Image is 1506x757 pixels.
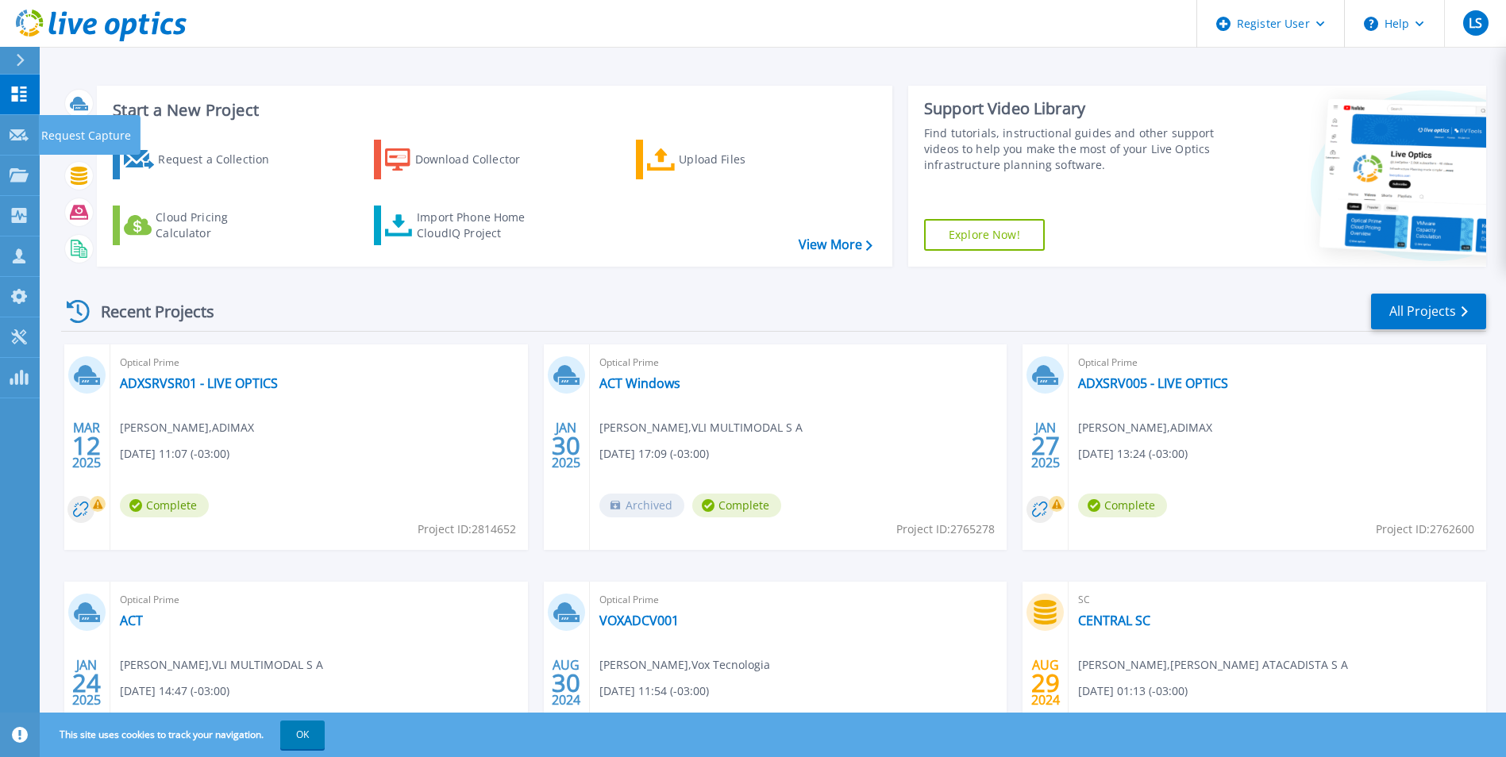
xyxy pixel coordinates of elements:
[924,98,1219,119] div: Support Video Library
[1030,654,1061,712] div: AUG 2024
[599,445,709,463] span: [DATE] 17:09 (-03:00)
[113,206,290,245] a: Cloud Pricing Calculator
[599,419,803,436] span: [PERSON_NAME] , VLI MULTIMODAL S A
[551,654,581,712] div: AUG 2024
[799,237,872,252] a: View More
[924,125,1219,173] div: Find tutorials, instructional guides and other support videos to help you make the most of your L...
[120,375,278,391] a: ADXSRVSR01 - LIVE OPTICS
[44,720,325,749] span: This site uses cookies to track your navigation.
[599,682,709,700] span: [DATE] 11:54 (-03:00)
[924,219,1045,251] a: Explore Now!
[120,591,518,609] span: Optical Prime
[1078,591,1477,609] span: SC
[599,591,998,609] span: Optical Prime
[374,140,551,179] a: Download Collector
[551,417,581,475] div: JAN 2025
[120,656,323,674] span: [PERSON_NAME] , VLI MULTIMODAL S A
[599,494,684,517] span: Archived
[636,140,813,179] a: Upload Files
[1078,375,1228,391] a: ADXSRV005 - LIVE OPTICS
[1078,494,1167,517] span: Complete
[1078,354,1477,371] span: Optical Prime
[1078,445,1188,463] span: [DATE] 13:24 (-03:00)
[1031,439,1060,452] span: 27
[1030,417,1061,475] div: JAN 2025
[280,720,325,749] button: OK
[120,419,254,436] span: [PERSON_NAME] , ADIMAX
[1371,294,1486,329] a: All Projects
[72,439,101,452] span: 12
[71,417,102,475] div: MAR 2025
[1376,521,1474,538] span: Project ID: 2762600
[417,209,541,241] div: Import Phone Home CloudIQ Project
[418,521,516,538] span: Project ID: 2814652
[120,613,143,628] a: ACT
[415,144,542,175] div: Download Collector
[120,354,518,371] span: Optical Prime
[113,140,290,179] a: Request a Collection
[41,115,131,156] p: Request Capture
[896,521,995,538] span: Project ID: 2765278
[71,654,102,712] div: JAN 2025
[599,375,680,391] a: ACT Windows
[599,613,679,628] a: VOXADCV001
[692,494,781,517] span: Complete
[120,445,229,463] span: [DATE] 11:07 (-03:00)
[1078,613,1150,628] a: CENTRAL SC
[72,676,101,690] span: 24
[113,102,872,119] h3: Start a New Project
[61,292,236,331] div: Recent Projects
[599,354,998,371] span: Optical Prime
[599,656,770,674] span: [PERSON_NAME] , Vox Tecnologia
[1469,17,1482,29] span: LS
[156,209,283,241] div: Cloud Pricing Calculator
[679,144,806,175] div: Upload Files
[1078,656,1348,674] span: [PERSON_NAME] , [PERSON_NAME] ATACADISTA S A
[158,144,285,175] div: Request a Collection
[1078,419,1212,436] span: [PERSON_NAME] , ADIMAX
[1031,676,1060,690] span: 29
[552,439,580,452] span: 30
[552,676,580,690] span: 30
[120,682,229,700] span: [DATE] 14:47 (-03:00)
[1078,682,1188,700] span: [DATE] 01:13 (-03:00)
[120,494,209,517] span: Complete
